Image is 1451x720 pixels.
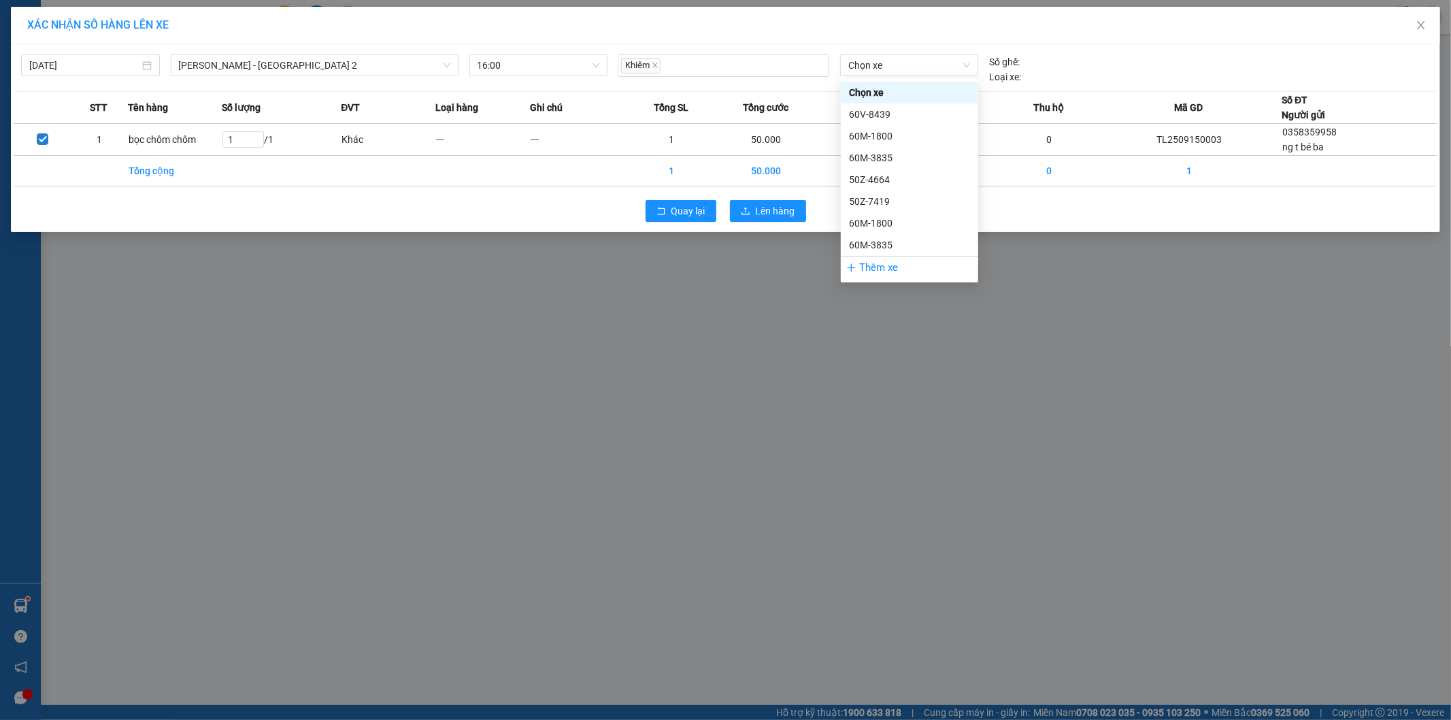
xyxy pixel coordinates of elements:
[1416,20,1427,31] span: close
[756,203,795,218] span: Lên hàng
[621,58,661,73] span: Khiêm
[989,69,1021,84] span: Loại xe:
[814,124,908,156] td: 50.000
[907,156,1002,186] td: 0
[1282,93,1325,122] div: Số ĐT Người gửi
[989,54,1020,69] span: Số ghế:
[128,156,222,186] td: Tổng cộng
[443,61,451,69] span: down
[128,100,168,115] span: Tên hàng
[1002,156,1097,186] td: 0
[654,100,688,115] span: Tổng SL
[341,100,360,115] span: ĐVT
[948,100,961,115] span: CC
[848,55,969,76] span: Chọn xe
[71,124,127,156] td: 1
[1402,7,1440,45] button: Close
[128,124,222,156] td: bọc chôm chôm
[27,18,169,31] span: XÁC NHẬN SỐ HÀNG LÊN XE
[179,55,450,76] span: Phương Lâm - Sài Gòn 2
[530,124,624,156] td: ---
[530,100,563,115] span: Ghi chú
[222,100,261,115] span: Số lượng
[624,156,719,186] td: 1
[743,100,788,115] span: Tổng cước
[90,100,107,115] span: STT
[1175,100,1203,115] span: Mã GD
[478,55,600,76] span: 16:00
[646,200,716,222] button: rollbackQuay lại
[741,206,750,217] span: upload
[719,156,814,186] td: 50.000
[624,124,719,156] td: 1
[814,156,908,186] td: 50.000
[719,124,814,156] td: 50.000
[1282,142,1324,152] span: ng t bé ba
[907,124,1002,156] td: 0
[671,203,705,218] span: Quay lại
[1097,156,1282,186] td: 1
[435,124,530,156] td: ---
[1002,124,1097,156] td: 0
[435,100,478,115] span: Loại hàng
[222,124,341,156] td: / 1
[119,12,204,44] div: Quận 10
[341,124,435,156] td: Khác
[12,80,110,96] div: 083174009495
[656,206,666,217] span: rollback
[854,100,867,115] span: CR
[12,44,110,61] div: ng t bé ba
[29,58,139,73] input: 15/09/2025
[119,13,152,27] span: Nhận:
[1097,124,1282,156] td: TL2509150003
[1282,127,1337,137] span: 0358359958
[119,44,204,61] div: YÊN
[1034,100,1065,115] span: Thu hộ
[652,62,658,69] span: close
[12,13,33,27] span: Gửi:
[12,12,110,44] div: Trạm 3.5 TLài
[730,200,806,222] button: uploadLên hàng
